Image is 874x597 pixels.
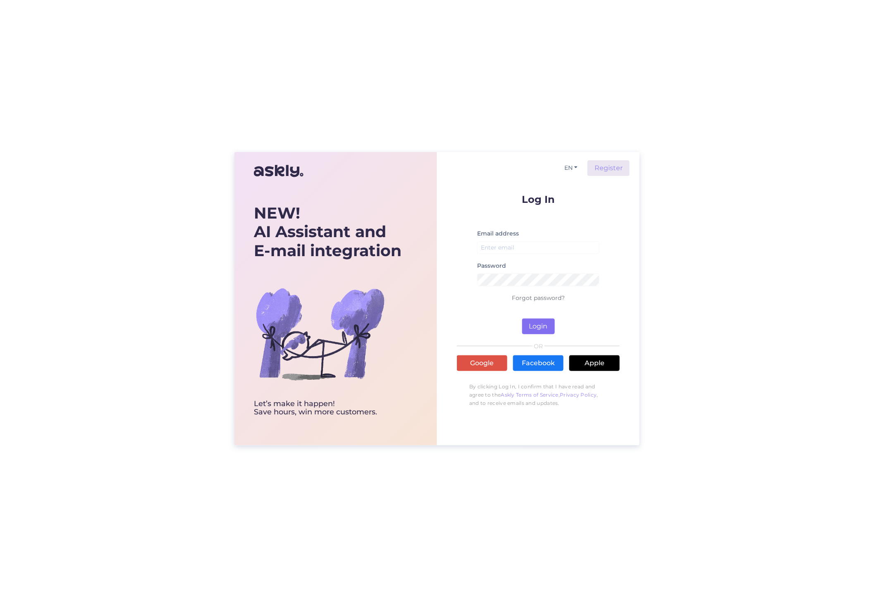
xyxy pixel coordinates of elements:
b: NEW! [254,203,300,223]
div: Let’s make it happen! Save hours, win more customers. [254,400,401,416]
a: Privacy Policy [560,392,597,398]
img: Askly [254,161,303,181]
a: Askly Terms of Service [501,392,559,398]
span: OR [533,343,544,349]
p: By clicking Log In, I confirm that I have read and agree to the , , and to receive emails and upd... [457,378,620,411]
label: Email address [477,229,519,238]
button: Login [522,319,555,334]
label: Password [477,262,506,270]
p: Log In [457,194,620,205]
a: Forgot password? [512,294,565,302]
a: Google [457,355,507,371]
a: Apple [569,355,620,371]
input: Enter email [477,241,599,254]
img: bg-askly [254,268,386,400]
button: EN [561,162,581,174]
a: Facebook [513,355,564,371]
div: AI Assistant and E-mail integration [254,204,401,260]
a: Register [587,160,630,176]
